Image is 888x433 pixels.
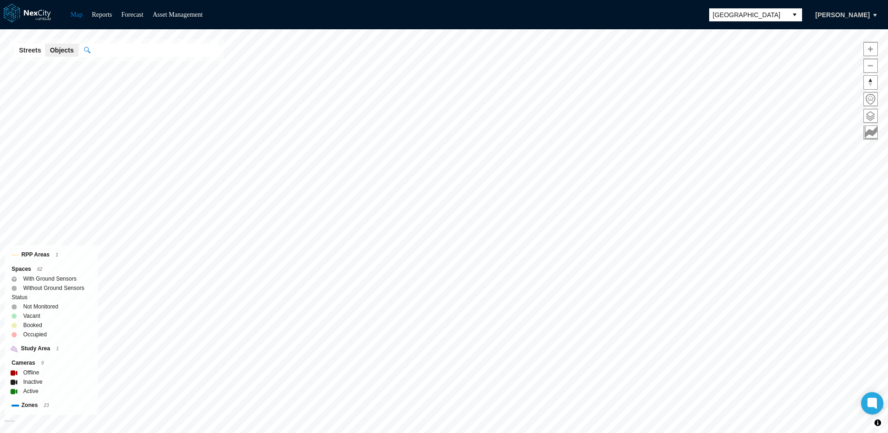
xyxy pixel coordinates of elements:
[56,252,59,257] span: 1
[864,59,877,72] span: Zoom out
[863,109,878,123] button: Layers management
[12,250,91,260] div: RPP Areas
[14,44,46,57] button: Streets
[12,358,91,368] div: Cameras
[23,321,42,330] label: Booked
[153,11,203,18] a: Asset Management
[23,368,39,377] label: Offline
[816,10,870,20] span: [PERSON_NAME]
[863,125,878,140] button: Key metrics
[863,59,878,73] button: Zoom out
[23,283,84,293] label: Without Ground Sensors
[23,330,47,339] label: Occupied
[19,46,41,55] span: Streets
[50,46,73,55] span: Objects
[23,387,39,396] label: Active
[787,8,802,21] button: select
[806,7,880,23] button: [PERSON_NAME]
[56,346,59,351] span: 1
[45,44,78,57] button: Objects
[12,264,91,274] div: Spaces
[37,267,42,272] span: 62
[71,11,83,18] a: Map
[4,420,15,430] a: Mapbox homepage
[41,361,44,366] span: 9
[12,293,91,302] div: Status
[863,42,878,56] button: Zoom in
[121,11,143,18] a: Forecast
[863,92,878,106] button: Home
[12,344,91,354] div: Study Area
[872,417,883,428] button: Toggle attribution
[864,76,877,89] span: Reset bearing to north
[713,10,784,20] span: [GEOGRAPHIC_DATA]
[875,418,881,428] span: Toggle attribution
[23,274,77,283] label: With Ground Sensors
[23,302,58,311] label: Not Monitored
[23,311,40,321] label: Vacant
[44,403,49,408] span: 23
[92,11,112,18] a: Reports
[12,400,91,410] div: Zones
[863,75,878,90] button: Reset bearing to north
[23,377,42,387] label: Inactive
